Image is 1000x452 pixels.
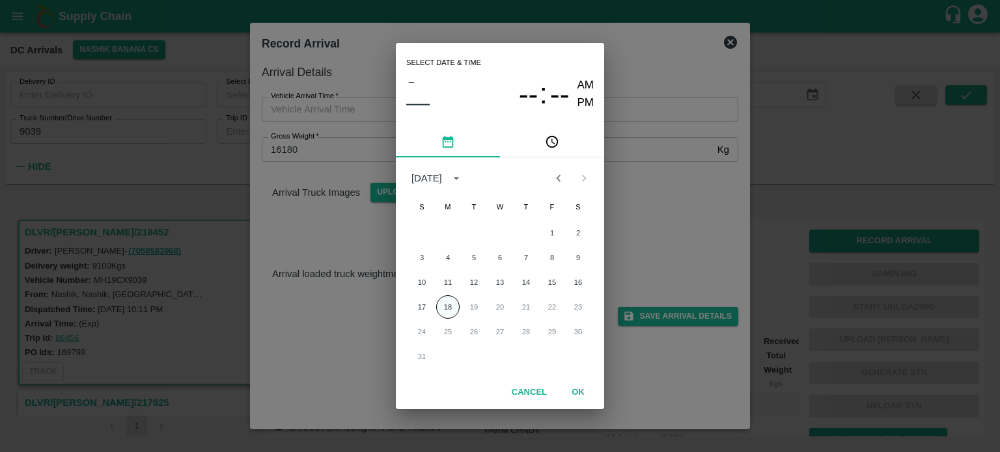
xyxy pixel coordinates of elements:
span: Monday [436,194,460,220]
button: Cancel [507,381,552,404]
span: : [539,77,547,111]
span: Friday [540,194,564,220]
button: 5 [462,246,486,269]
span: Saturday [566,194,590,220]
button: -- [519,77,538,111]
button: -- [550,77,570,111]
button: 18 [436,295,460,319]
button: 17 [410,295,434,319]
span: Select date & time [406,53,481,73]
button: 4 [436,246,460,269]
button: 7 [514,246,538,269]
button: 12 [462,271,486,294]
button: 16 [566,271,590,294]
button: 8 [540,246,564,269]
button: pick date [396,126,500,157]
button: Previous month [546,166,571,191]
button: 2 [566,221,590,245]
button: 14 [514,271,538,294]
button: AM [577,77,594,94]
button: OK [557,381,599,404]
span: Tuesday [462,194,486,220]
button: 6 [488,246,512,269]
span: – [409,73,414,90]
button: 3 [410,246,434,269]
button: 9 [566,246,590,269]
button: 11 [436,271,460,294]
span: Wednesday [488,194,512,220]
button: calendar view is open, switch to year view [446,168,467,189]
button: 13 [488,271,512,294]
button: 10 [410,271,434,294]
span: Sunday [410,194,434,220]
button: 1 [540,221,564,245]
span: Thursday [514,194,538,220]
button: – [406,73,417,90]
button: PM [577,94,594,112]
button: 15 [540,271,564,294]
button: –– [406,90,430,116]
div: [DATE] [411,171,442,185]
button: pick time [500,126,604,157]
